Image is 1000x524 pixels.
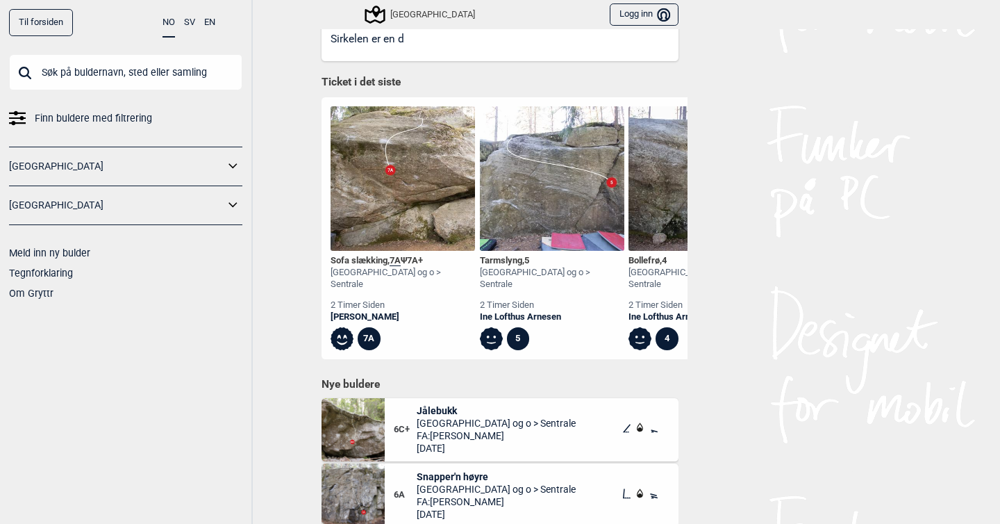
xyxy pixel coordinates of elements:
[417,429,576,442] span: FA: [PERSON_NAME]
[35,108,152,129] span: Finn buldere med filtrering
[184,9,195,36] button: SV
[9,156,224,177] a: [GEOGRAPHIC_DATA]
[204,9,215,36] button: EN
[507,327,530,350] div: 5
[628,106,773,251] img: Bollefro 200325
[9,9,73,36] a: Til forsiden
[162,9,175,38] button: NO
[9,195,224,215] a: [GEOGRAPHIC_DATA]
[331,15,674,48] p: Østmarka og har buldre som er lett tilgjengelig for barn fra 2 til 10 år. Sirkelen er en d
[9,108,242,129] a: Finn buldere med filtrering
[656,327,678,350] div: 4
[417,417,576,429] span: [GEOGRAPHIC_DATA] og o > Sentrale
[9,268,73,279] a: Tegnforklaring
[628,267,773,290] div: [GEOGRAPHIC_DATA] og o > Sentrale
[331,255,475,267] div: Sofa slækking , Ψ
[331,311,475,323] a: [PERSON_NAME]
[9,288,53,299] a: Om Gryttr
[417,442,576,455] span: [DATE]
[367,6,475,23] div: [GEOGRAPHIC_DATA]
[394,424,417,436] span: 6C+
[417,483,576,496] span: [GEOGRAPHIC_DATA] og o > Sentrale
[628,300,773,311] div: 2 timer siden
[322,75,678,90] h1: Ticket i det siste
[407,255,423,265] span: 7A+
[662,255,667,265] span: 4
[417,404,576,417] span: Jålebukk
[394,489,417,501] span: 6A
[628,255,773,267] div: Bollefrø ,
[322,398,678,461] div: Jalebukk6C+Jålebukk[GEOGRAPHIC_DATA] og o > SentraleFA:[PERSON_NAME][DATE]
[358,327,381,350] div: 7A
[628,311,773,323] a: Ine Lofthus Arnesen
[322,377,678,391] h1: Nye buldere
[480,267,624,290] div: [GEOGRAPHIC_DATA] og o > Sentrale
[480,106,624,251] img: Tarmslyng
[331,300,475,311] div: 2 timer siden
[480,311,624,323] a: Ine Lofthus Arnesen
[331,267,475,290] div: [GEOGRAPHIC_DATA] og o > Sentrale
[417,470,576,483] span: Snapper'n høyre
[390,255,401,266] span: 7A
[331,1,678,61] div: Tips: Barnebulding Familieplaneten (64)
[417,508,576,521] span: [DATE]
[480,300,624,311] div: 2 timer siden
[524,255,529,265] span: 5
[9,247,90,259] a: Meld inn ny bulder
[322,398,385,461] img: Jalebukk
[480,255,624,267] div: Tarmslyng ,
[331,106,475,251] img: Sofa slaekking
[610,3,678,26] button: Logg inn
[417,496,576,508] span: FA: [PERSON_NAME]
[9,54,242,90] input: Søk på buldernavn, sted eller samling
